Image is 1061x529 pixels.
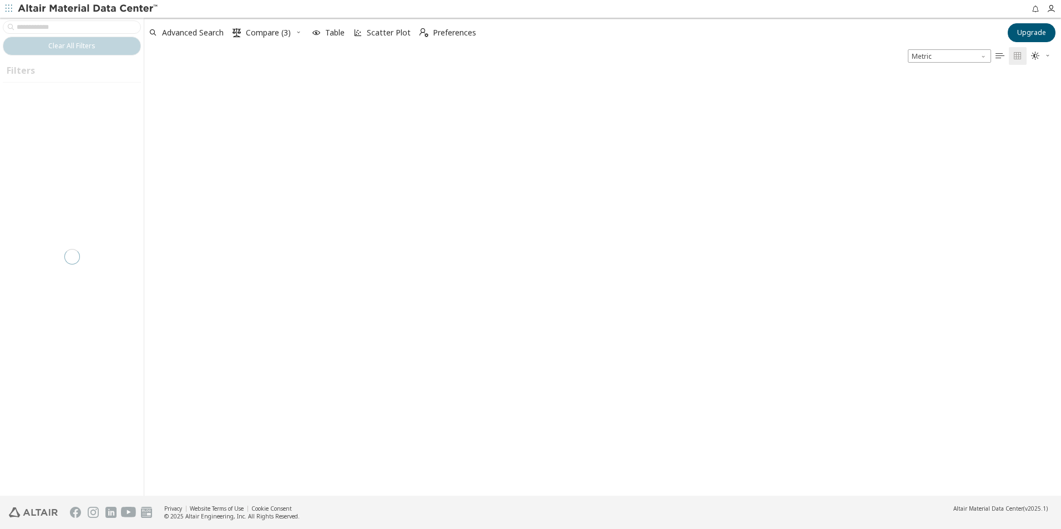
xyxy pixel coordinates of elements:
[1009,47,1027,65] button: Tile View
[164,505,182,512] a: Privacy
[996,52,1004,60] i: 
[991,47,1009,65] button: Table View
[908,49,991,63] span: Metric
[1008,23,1055,42] button: Upgrade
[1017,28,1046,37] span: Upgrade
[162,29,224,37] span: Advanced Search
[164,512,300,520] div: © 2025 Altair Engineering, Inc. All Rights Reserved.
[953,505,1048,512] div: (v2025.1)
[367,29,411,37] span: Scatter Plot
[325,29,345,37] span: Table
[9,507,58,517] img: Altair Engineering
[420,28,428,37] i: 
[908,49,991,63] div: Unit System
[251,505,292,512] a: Cookie Consent
[1031,52,1040,60] i: 
[18,3,159,14] img: Altair Material Data Center
[233,28,241,37] i: 
[190,505,244,512] a: Website Terms of Use
[246,29,291,37] span: Compare (3)
[433,29,476,37] span: Preferences
[953,505,1023,512] span: Altair Material Data Center
[1027,47,1055,65] button: Theme
[1013,52,1022,60] i: 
